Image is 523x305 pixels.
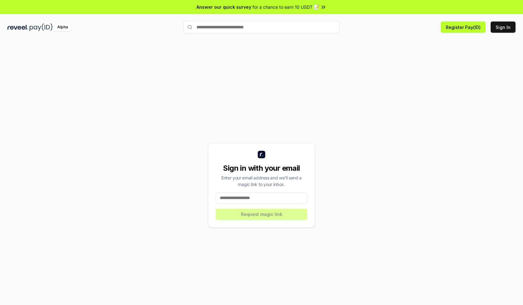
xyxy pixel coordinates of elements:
div: Alpha [54,23,71,31]
img: logo_small [258,151,265,158]
div: Enter your email address and we’ll send a magic link to your inbox. [216,174,307,188]
span: Answer our quick survey [196,4,251,10]
span: for a chance to earn 10 USDT 📝 [252,4,319,10]
img: reveel_dark [7,23,28,31]
button: Sign In [491,21,516,33]
button: Register Pay(ID) [441,21,486,33]
div: Sign in with your email [216,163,307,173]
img: pay_id [30,23,53,31]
